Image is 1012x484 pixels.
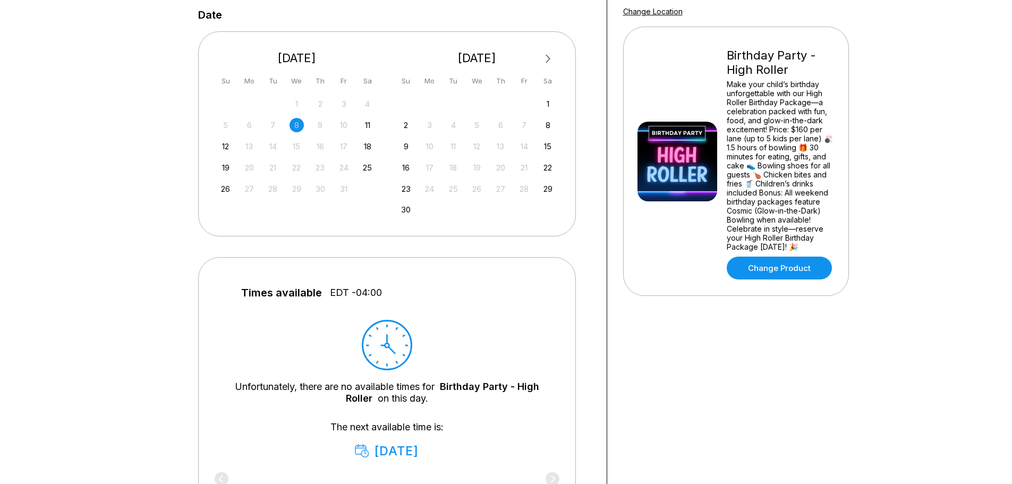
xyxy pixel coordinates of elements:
[231,421,543,458] div: The next available time is:
[399,74,413,88] div: Su
[290,160,304,175] div: Not available Wednesday, October 22nd, 2025
[337,139,351,154] div: Not available Friday, October 17th, 2025
[360,118,375,132] div: Choose Saturday, October 11th, 2025
[290,74,304,88] div: We
[241,287,322,299] span: Times available
[218,139,233,154] div: Choose Sunday, October 12th, 2025
[494,182,508,196] div: Not available Thursday, November 27th, 2025
[337,74,351,88] div: Fr
[446,160,461,175] div: Not available Tuesday, November 18th, 2025
[541,160,555,175] div: Choose Saturday, November 22nd, 2025
[470,182,484,196] div: Not available Wednesday, November 26th, 2025
[422,118,437,132] div: Not available Monday, November 3rd, 2025
[517,160,531,175] div: Not available Friday, November 21st, 2025
[727,48,835,77] div: Birthday Party - High Roller
[541,118,555,132] div: Choose Saturday, November 8th, 2025
[313,74,327,88] div: Th
[313,118,327,132] div: Not available Thursday, October 9th, 2025
[266,118,280,132] div: Not available Tuesday, October 7th, 2025
[727,80,835,251] div: Make your child’s birthday unforgettable with our High Roller Birthday Package—a celebration pack...
[470,74,484,88] div: We
[399,160,413,175] div: Choose Sunday, November 16th, 2025
[242,182,257,196] div: Not available Monday, October 27th, 2025
[218,74,233,88] div: Su
[346,381,539,404] a: Birthday Party - High Roller
[313,139,327,154] div: Not available Thursday, October 16th, 2025
[337,160,351,175] div: Not available Friday, October 24th, 2025
[422,160,437,175] div: Not available Monday, November 17th, 2025
[541,139,555,154] div: Choose Saturday, November 15th, 2025
[290,139,304,154] div: Not available Wednesday, October 15th, 2025
[446,139,461,154] div: Not available Tuesday, November 11th, 2025
[470,160,484,175] div: Not available Wednesday, November 19th, 2025
[360,139,375,154] div: Choose Saturday, October 18th, 2025
[242,118,257,132] div: Not available Monday, October 6th, 2025
[218,182,233,196] div: Choose Sunday, October 26th, 2025
[399,182,413,196] div: Choose Sunday, November 23rd, 2025
[399,118,413,132] div: Choose Sunday, November 2nd, 2025
[470,139,484,154] div: Not available Wednesday, November 12th, 2025
[422,139,437,154] div: Not available Monday, November 10th, 2025
[290,118,304,132] div: Not available Wednesday, October 8th, 2025
[422,182,437,196] div: Not available Monday, November 24th, 2025
[637,122,717,201] img: Birthday Party - High Roller
[217,96,377,196] div: month 2025-10
[360,160,375,175] div: Choose Saturday, October 25th, 2025
[517,74,531,88] div: Fr
[517,118,531,132] div: Not available Friday, November 7th, 2025
[623,7,683,16] a: Change Location
[541,74,555,88] div: Sa
[399,139,413,154] div: Choose Sunday, November 9th, 2025
[446,182,461,196] div: Not available Tuesday, November 25th, 2025
[360,97,375,111] div: Not available Saturday, October 4th, 2025
[494,74,508,88] div: Th
[313,182,327,196] div: Not available Thursday, October 30th, 2025
[494,160,508,175] div: Not available Thursday, November 20th, 2025
[218,118,233,132] div: Not available Sunday, October 5th, 2025
[337,118,351,132] div: Not available Friday, October 10th, 2025
[313,97,327,111] div: Not available Thursday, October 2nd, 2025
[446,74,461,88] div: Tu
[397,96,557,217] div: month 2025-11
[290,182,304,196] div: Not available Wednesday, October 29th, 2025
[470,118,484,132] div: Not available Wednesday, November 5th, 2025
[541,97,555,111] div: Choose Saturday, November 1st, 2025
[494,139,508,154] div: Not available Thursday, November 13th, 2025
[266,74,280,88] div: Tu
[541,182,555,196] div: Choose Saturday, November 29th, 2025
[231,381,543,404] div: Unfortunately, there are no available times for on this day.
[395,51,559,65] div: [DATE]
[313,160,327,175] div: Not available Thursday, October 23rd, 2025
[517,139,531,154] div: Not available Friday, November 14th, 2025
[446,118,461,132] div: Not available Tuesday, November 4th, 2025
[242,160,257,175] div: Not available Monday, October 20th, 2025
[399,202,413,217] div: Choose Sunday, November 30th, 2025
[494,118,508,132] div: Not available Thursday, November 6th, 2025
[360,74,375,88] div: Sa
[540,50,557,67] button: Next Month
[266,160,280,175] div: Not available Tuesday, October 21st, 2025
[337,182,351,196] div: Not available Friday, October 31st, 2025
[266,139,280,154] div: Not available Tuesday, October 14th, 2025
[422,74,437,88] div: Mo
[355,444,419,458] div: [DATE]
[337,97,351,111] div: Not available Friday, October 3rd, 2025
[266,182,280,196] div: Not available Tuesday, October 28th, 2025
[218,160,233,175] div: Choose Sunday, October 19th, 2025
[290,97,304,111] div: Not available Wednesday, October 1st, 2025
[215,51,379,65] div: [DATE]
[330,287,382,299] span: EDT -04:00
[242,74,257,88] div: Mo
[198,9,222,21] label: Date
[517,182,531,196] div: Not available Friday, November 28th, 2025
[727,257,832,279] a: Change Product
[242,139,257,154] div: Not available Monday, October 13th, 2025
